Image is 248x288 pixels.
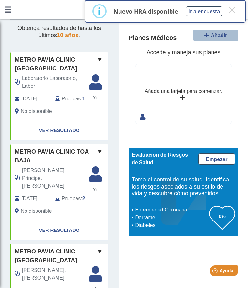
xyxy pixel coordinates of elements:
[132,176,235,197] h5: Toma el control de su salud. Identifica los riesgos asociados a su estilo de vida y descubre cómo...
[211,33,227,38] span: Añadir
[146,49,220,56] span: Accede y maneja sus planes
[85,94,106,102] span: Yo
[22,75,86,90] span: Laboratorio Laboratorio, Labor
[113,7,178,15] p: Nuevo HRA disponible
[145,87,222,95] div: Añada una tarjeta para comenzar.
[21,207,52,215] span: No disponible
[191,263,241,281] iframe: Help widget launcher
[21,108,52,115] span: No disponible
[17,25,101,38] span: Obtenga resultados de hasta los últimos .
[62,195,81,202] span: Pruebas
[21,95,37,103] span: 2025-09-29
[62,95,81,103] span: Pruebas
[15,56,96,73] span: Metro Pavia Clinic [GEOGRAPHIC_DATA]
[129,34,177,42] h4: Planes Médicos
[193,30,238,41] button: Añadir
[133,206,209,214] li: Enfermedad Coronaria
[226,4,238,16] button: Close this dialog
[82,196,85,201] b: 2
[22,167,86,190] span: Cintron Principe, Hector
[22,266,86,282] span: Vazquez Otero, Ileana
[15,148,96,165] span: Metro Pavia Clinic Toa Baja
[186,6,222,16] button: Ir a encuesta
[133,214,209,221] li: Derrame
[50,195,91,202] div: :
[132,152,188,165] span: Evaluación de Riesgos de Salud
[98,5,101,17] div: i
[15,247,96,265] span: Metro Pavia Clinic [GEOGRAPHIC_DATA]
[82,96,85,101] b: 1
[209,212,235,220] h3: 0%
[10,120,108,141] a: Ver Resultado
[85,186,106,194] span: Yo
[21,195,37,202] span: 2024-12-02
[50,95,91,103] div: :
[133,221,209,229] li: Diabetes
[10,220,108,241] a: Ver Resultado
[206,157,228,162] span: Empezar
[57,32,78,38] span: 10 años
[198,153,235,165] a: Empezar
